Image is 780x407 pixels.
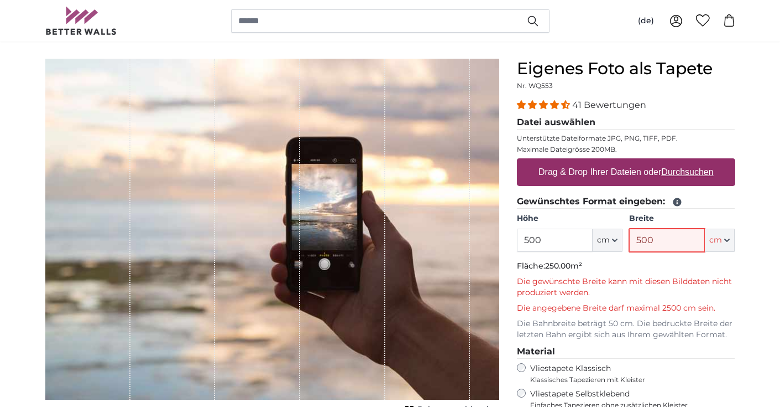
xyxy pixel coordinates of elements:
p: Fläche: [517,261,735,272]
label: Höhe [517,213,622,224]
span: cm [709,235,722,246]
button: (de) [629,11,663,31]
p: Die Bahnbreite beträgt 50 cm. Die bedruckte Breite der letzten Bahn ergibt sich aus Ihrem gewählt... [517,318,735,341]
p: Die gewünschte Breite kann mit diesen Bilddaten nicht produziert werden. [517,276,735,298]
img: Betterwalls [45,7,117,35]
u: Durchsuchen [661,167,713,177]
label: Breite [629,213,735,224]
span: Nr. WQ553 [517,81,553,90]
legend: Material [517,345,735,359]
span: 41 Bewertungen [572,100,646,110]
label: Vliestapete Klassisch [530,363,726,384]
button: cm [593,229,622,252]
label: Drag & Drop Ihrer Dateien oder [534,161,718,183]
h1: Eigenes Foto als Tapete [517,59,735,79]
p: Unterstützte Dateiformate JPG, PNG, TIFF, PDF. [517,134,735,143]
span: Klassisches Tapezieren mit Kleister [530,375,726,384]
legend: Datei auswählen [517,116,735,130]
span: cm [597,235,610,246]
button: cm [705,229,735,252]
p: Maximale Dateigrösse 200MB. [517,145,735,154]
span: 4.39 stars [517,100,572,110]
legend: Gewünschtes Format eingeben: [517,195,735,209]
p: Die angegebene Breite darf maximal 2500 cm sein. [517,303,735,314]
span: 250.00m² [545,261,582,271]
